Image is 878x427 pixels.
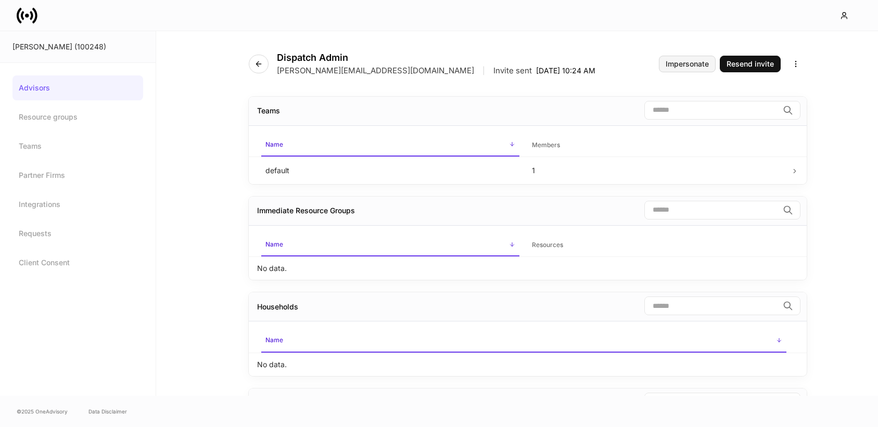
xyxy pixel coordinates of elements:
[277,52,595,63] h4: Dispatch Admin
[265,239,283,249] h6: Name
[532,140,560,150] h6: Members
[12,134,143,159] a: Teams
[12,75,143,100] a: Advisors
[277,66,474,76] p: [PERSON_NAME][EMAIL_ADDRESS][DOMAIN_NAME]
[493,66,532,76] p: Invite sent
[17,407,68,416] span: © 2025 OneAdvisory
[265,335,283,345] h6: Name
[12,42,143,52] div: [PERSON_NAME] (100248)
[88,407,127,416] a: Data Disclaimer
[482,66,485,76] p: |
[257,359,287,370] p: No data.
[727,60,774,68] div: Resend invite
[257,263,287,274] p: No data.
[257,106,280,116] div: Teams
[666,60,709,68] div: Impersonate
[12,221,143,246] a: Requests
[12,250,143,275] a: Client Consent
[12,192,143,217] a: Integrations
[659,56,716,72] button: Impersonate
[265,139,283,149] h6: Name
[528,235,786,256] span: Resources
[261,330,786,352] span: Name
[261,134,520,157] span: Name
[12,163,143,188] a: Partner Firms
[524,157,791,184] td: 1
[532,240,563,250] h6: Resources
[536,66,595,76] p: [DATE] 10:24 AM
[720,56,781,72] button: Resend invite
[257,205,355,216] div: Immediate Resource Groups
[12,105,143,130] a: Resource groups
[528,135,786,156] span: Members
[257,302,298,312] div: Households
[257,157,524,184] td: default
[261,234,520,256] span: Name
